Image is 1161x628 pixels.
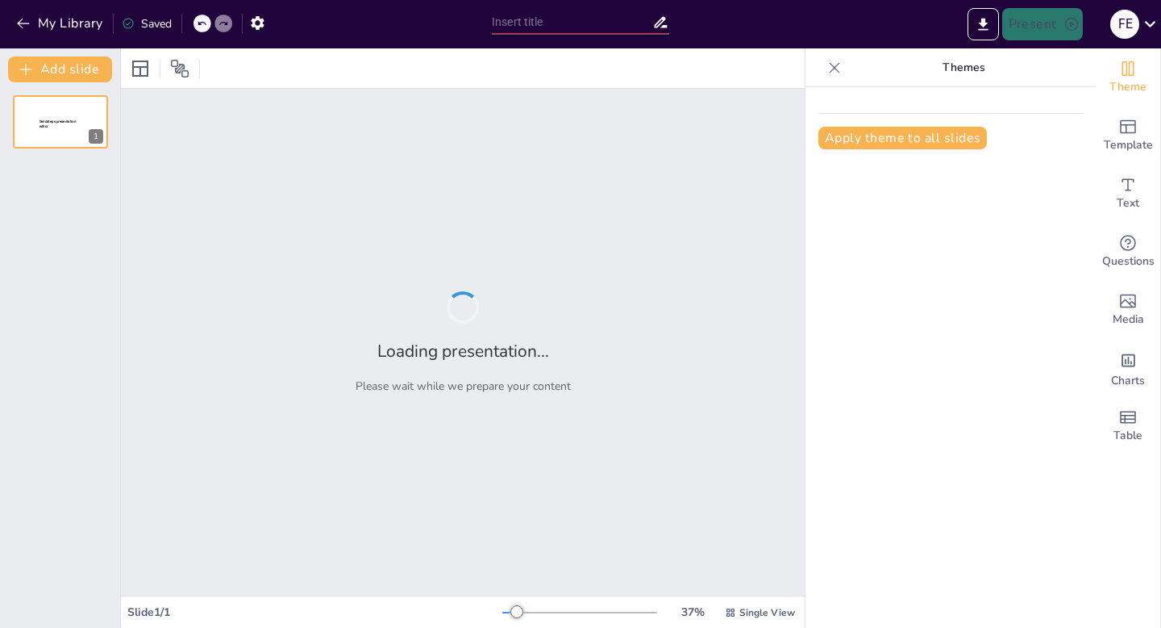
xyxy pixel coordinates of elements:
button: Export to PowerPoint [967,8,999,40]
div: Add images, graphics, shapes or video [1096,281,1160,339]
div: 37 % [673,605,712,620]
span: Media [1113,311,1144,329]
button: F E [1110,8,1139,40]
div: F E [1110,10,1139,39]
span: Template [1104,136,1153,154]
div: Slide 1 / 1 [127,605,502,620]
span: Sendsteps presentation editor [40,119,76,128]
div: Saved [122,16,172,31]
span: Theme [1109,78,1146,96]
div: 1 [89,129,103,144]
button: Add slide [8,57,112,82]
div: Layout [127,56,153,82]
span: Position [170,59,189,78]
span: Table [1113,427,1142,445]
p: Themes [847,48,1080,87]
div: Add ready made slides [1096,107,1160,165]
h2: Loading presentation... [377,340,549,362]
div: 1 [13,95,108,149]
span: Charts [1111,372,1145,390]
p: Please wait while we prepare your content [356,379,571,394]
div: Change the overall theme [1096,48,1160,107]
button: My Library [12,10,110,36]
span: Text [1117,195,1139,212]
div: Add charts and graphs [1096,339,1160,397]
span: Questions [1102,253,1155,270]
button: Present [1002,8,1083,40]
div: Get real-time input from your audience [1096,223,1160,281]
input: Insert title [492,10,652,34]
button: Apply theme to all slides [818,127,987,149]
div: Add text boxes [1096,165,1160,223]
div: Add a table [1096,397,1160,455]
span: Single View [739,606,795,619]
